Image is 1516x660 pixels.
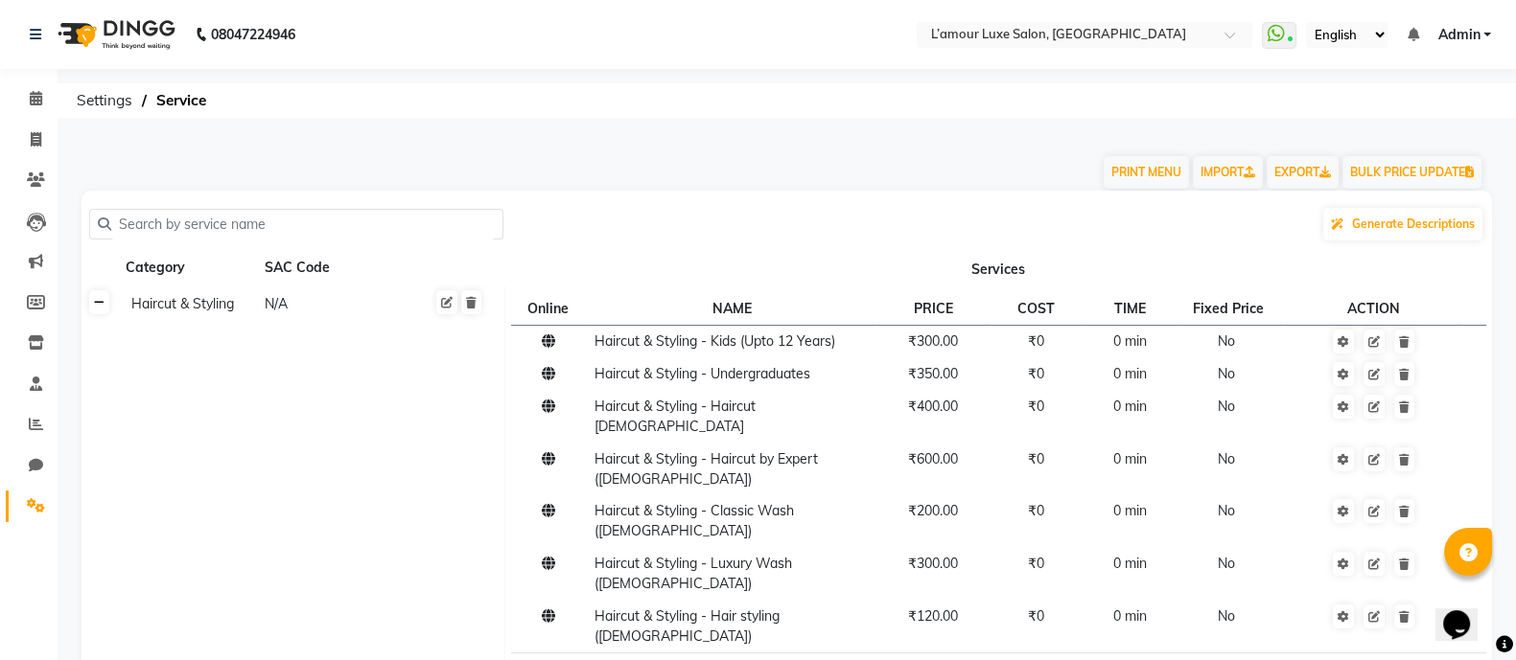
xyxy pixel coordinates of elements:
[211,8,295,61] b: 08047224946
[1028,555,1044,572] span: ₹0
[1342,156,1481,189] button: BULK PRICE UPDATE
[1218,450,1235,467] span: No
[1283,292,1463,325] th: ACTION
[504,250,1492,286] th: Services
[1267,156,1339,189] a: EXPORT
[1104,156,1189,189] button: PRINT MENU
[875,292,991,325] th: PRICE
[1113,398,1147,415] span: 0 min
[908,502,958,519] span: ₹200.00
[908,450,958,467] span: ₹600.00
[1113,365,1147,382] span: 0 min
[1028,365,1044,382] span: ₹0
[1113,555,1147,572] span: 0 min
[1178,292,1283,325] th: Fixed Price
[595,450,818,488] span: Haircut & Styling - Haircut by Expert ([DEMOGRAPHIC_DATA])
[263,292,394,316] div: N/A
[111,210,495,239] input: Search by service name
[147,83,216,118] span: Service
[1218,607,1235,625] span: No
[595,502,794,539] span: Haircut & Styling - Classic Wash ([DEMOGRAPHIC_DATA])
[1028,607,1044,625] span: ₹0
[595,332,835,350] span: Haircut & Styling - Kids (Upto 12 Years)
[908,555,958,572] span: ₹300.00
[1113,332,1147,350] span: 0 min
[991,292,1083,325] th: COST
[1028,502,1044,519] span: ₹0
[1218,365,1235,382] span: No
[1113,450,1147,467] span: 0 min
[1218,555,1235,572] span: No
[1437,25,1480,45] span: Admin
[1113,607,1147,625] span: 0 min
[595,607,780,645] span: Haircut & Styling - Hair styling ([DEMOGRAPHIC_DATA])
[1323,208,1482,240] button: Generate Descriptions
[908,607,958,625] span: ₹120.00
[588,292,875,325] th: NAME
[49,8,180,61] img: logo
[1082,292,1178,325] th: TIME
[1028,398,1044,415] span: ₹0
[908,332,958,350] span: ₹300.00
[908,398,958,415] span: ₹400.00
[124,292,255,316] div: Haircut & Styling
[1218,398,1235,415] span: No
[1028,450,1044,467] span: ₹0
[1218,332,1235,350] span: No
[1352,216,1475,231] span: Generate Descriptions
[124,256,255,280] div: Category
[263,256,394,280] div: SAC Code
[1113,502,1147,519] span: 0 min
[595,555,792,592] span: Haircut & Styling - Luxury Wash ([DEMOGRAPHIC_DATA])
[1193,156,1263,189] a: IMPORT
[595,365,810,382] span: Haircut & Styling - Undergraduates
[1435,583,1497,641] iframe: chat widget
[511,292,588,325] th: Online
[908,365,958,382] span: ₹350.00
[1218,502,1235,519] span: No
[67,83,142,118] span: Settings
[1028,332,1044,350] span: ₹0
[595,398,756,435] span: Haircut & Styling - Haircut [DEMOGRAPHIC_DATA]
